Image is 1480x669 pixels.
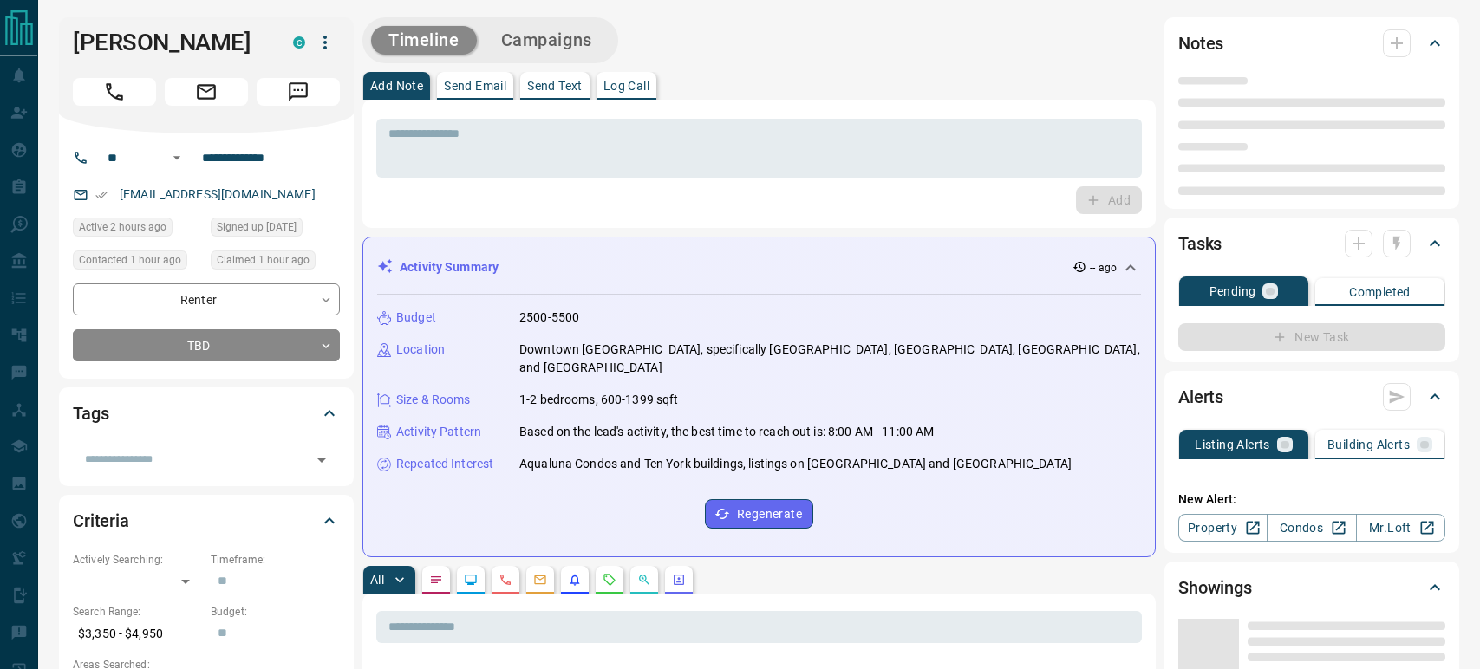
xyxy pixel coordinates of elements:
svg: Opportunities [637,573,651,587]
div: Alerts [1178,376,1445,418]
p: Search Range: [73,604,202,620]
div: TBD [73,329,340,361]
div: Activity Summary-- ago [377,251,1141,283]
button: Regenerate [705,499,813,529]
p: Timeframe: [211,552,340,568]
div: Mon Aug 18 2025 [211,250,340,275]
p: Downtown [GEOGRAPHIC_DATA], specifically [GEOGRAPHIC_DATA], [GEOGRAPHIC_DATA], [GEOGRAPHIC_DATA],... [519,341,1141,377]
span: Active 2 hours ago [79,218,166,236]
svg: Listing Alerts [568,573,582,587]
span: Contacted 1 hour ago [79,251,181,269]
a: Condos [1267,514,1356,542]
div: Renter [73,283,340,315]
span: Email [165,78,248,106]
span: Claimed 1 hour ago [217,251,310,269]
p: 1-2 bedrooms, 600-1399 sqft [519,391,679,409]
p: Building Alerts [1327,438,1410,451]
p: Add Note [370,80,423,92]
p: Completed [1349,286,1411,298]
p: All [370,574,384,586]
h2: Notes [1178,29,1223,57]
p: Aqualuna Condos and Ten York buildings, listings on [GEOGRAPHIC_DATA] and [GEOGRAPHIC_DATA] [519,455,1072,473]
p: Activity Pattern [396,423,481,441]
svg: Requests [603,573,616,587]
a: Mr.Loft [1356,514,1445,542]
svg: Email Verified [95,189,108,201]
svg: Emails [533,573,547,587]
svg: Calls [499,573,512,587]
p: Size & Rooms [396,391,471,409]
h2: Criteria [73,507,129,535]
div: Tags [73,393,340,434]
h2: Tasks [1178,230,1222,257]
p: Repeated Interest [396,455,493,473]
button: Campaigns [484,26,610,55]
p: 2500-5500 [519,309,579,327]
p: Budget [396,309,436,327]
p: Budget: [211,604,340,620]
div: Showings [1178,567,1445,608]
div: condos.ca [293,36,305,49]
p: Send Text [527,80,583,92]
div: Tasks [1178,223,1445,264]
a: Property [1178,514,1268,542]
p: Send Email [444,80,506,92]
p: New Alert: [1178,490,1445,509]
svg: Lead Browsing Activity [464,573,478,587]
svg: Agent Actions [672,573,686,587]
p: Location [396,341,445,359]
div: Notes [1178,23,1445,64]
span: Call [73,78,156,106]
p: $3,350 - $4,950 [73,620,202,648]
span: Message [257,78,340,106]
h2: Alerts [1178,383,1223,411]
h1: [PERSON_NAME] [73,29,267,56]
p: Actively Searching: [73,552,202,568]
p: Pending [1209,285,1256,297]
div: Mon Aug 18 2025 [73,250,202,275]
div: Criteria [73,500,340,542]
button: Open [310,448,334,472]
button: Open [166,147,187,168]
button: Timeline [371,26,477,55]
div: Tue Mar 25 2025 [211,218,340,242]
a: [EMAIL_ADDRESS][DOMAIN_NAME] [120,187,316,201]
p: Log Call [603,80,649,92]
div: Mon Aug 18 2025 [73,218,202,242]
span: Signed up [DATE] [217,218,297,236]
p: Activity Summary [400,258,499,276]
p: -- ago [1090,260,1117,276]
p: Based on the lead's activity, the best time to reach out is: 8:00 AM - 11:00 AM [519,423,934,441]
h2: Tags [73,399,108,427]
h2: Showings [1178,574,1252,601]
svg: Notes [429,573,443,587]
p: Listing Alerts [1195,438,1270,451]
